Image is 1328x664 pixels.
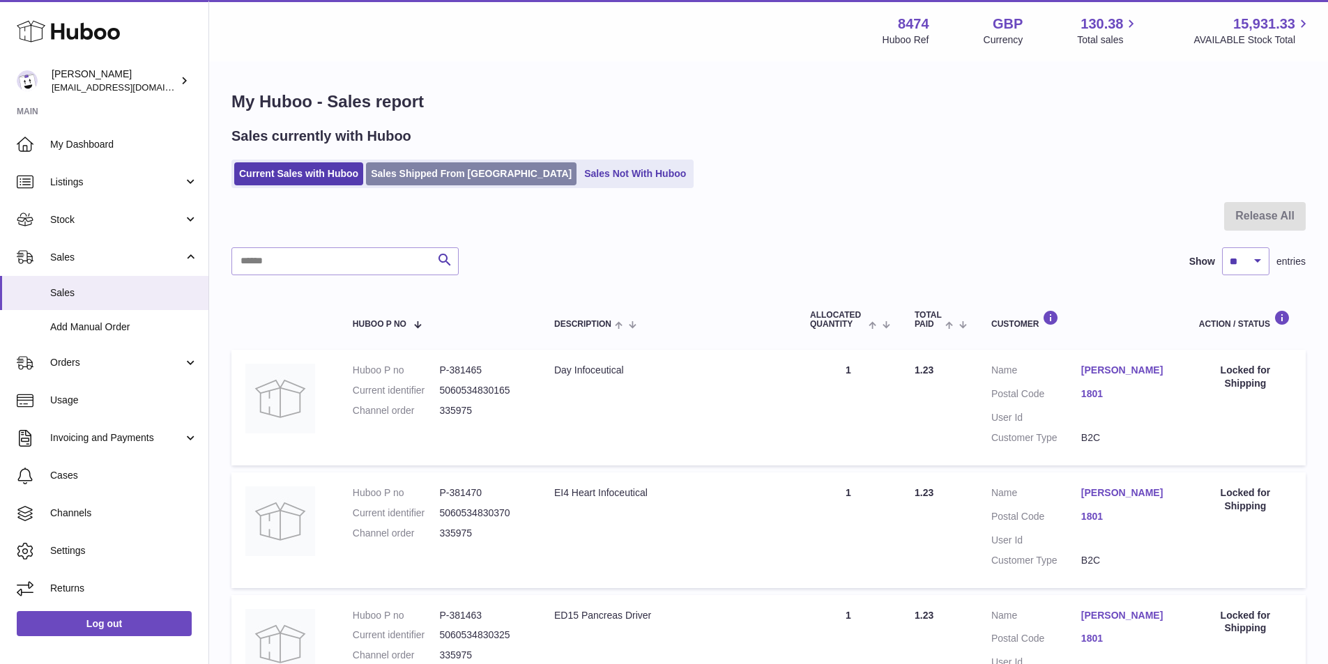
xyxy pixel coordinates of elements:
[991,387,1081,404] dt: Postal Code
[1193,33,1311,47] span: AVAILABLE Stock Total
[234,162,363,185] a: Current Sales with Huboo
[991,431,1081,445] dt: Customer Type
[554,486,782,500] div: EI4 Heart Infoceutical
[50,544,198,557] span: Settings
[991,534,1081,547] dt: User Id
[1189,255,1215,268] label: Show
[353,320,406,329] span: Huboo P no
[353,364,440,377] dt: Huboo P no
[231,127,411,146] h2: Sales currently with Huboo
[353,384,440,397] dt: Current identifier
[1081,510,1171,523] a: 1801
[17,611,192,636] a: Log out
[991,411,1081,424] dt: User Id
[1081,554,1171,567] dd: B2C
[50,138,198,151] span: My Dashboard
[439,364,526,377] dd: P-381465
[991,486,1081,503] dt: Name
[50,431,183,445] span: Invoicing and Payments
[231,91,1306,113] h1: My Huboo - Sales report
[1199,364,1292,390] div: Locked for Shipping
[353,649,440,662] dt: Channel order
[439,628,526,642] dd: 5060534830325
[1081,609,1171,622] a: [PERSON_NAME]
[1077,33,1139,47] span: Total sales
[1081,387,1171,401] a: 1801
[1081,431,1171,445] dd: B2C
[50,176,183,189] span: Listings
[439,609,526,622] dd: P-381463
[353,507,440,520] dt: Current identifier
[554,364,782,377] div: Day Infoceutical
[991,632,1081,649] dt: Postal Code
[1077,15,1139,47] a: 130.38 Total sales
[439,527,526,540] dd: 335975
[1081,486,1171,500] a: [PERSON_NAME]
[554,609,782,622] div: ED15 Pancreas Driver
[1276,255,1306,268] span: entries
[579,162,691,185] a: Sales Not With Huboo
[366,162,577,185] a: Sales Shipped From [GEOGRAPHIC_DATA]
[50,469,198,482] span: Cases
[50,321,198,334] span: Add Manual Order
[1199,609,1292,635] div: Locked for Shipping
[353,486,440,500] dt: Huboo P no
[915,364,933,376] span: 1.23
[439,404,526,417] dd: 335975
[1193,15,1311,47] a: 15,931.33 AVAILABLE Stock Total
[991,364,1081,380] dt: Name
[796,472,901,588] td: 1
[554,320,611,329] span: Description
[993,15,1023,33] strong: GBP
[991,310,1171,329] div: Customer
[915,311,942,329] span: Total paid
[17,70,38,91] img: orders@neshealth.com
[353,628,440,642] dt: Current identifier
[52,82,205,93] span: [EMAIL_ADDRESS][DOMAIN_NAME]
[245,486,315,556] img: no-photo.jpg
[50,251,183,264] span: Sales
[50,582,198,595] span: Returns
[915,610,933,621] span: 1.23
[353,404,440,417] dt: Channel order
[898,15,929,33] strong: 8474
[439,486,526,500] dd: P-381470
[439,384,526,397] dd: 5060534830165
[1199,310,1292,329] div: Action / Status
[50,507,198,520] span: Channels
[1081,15,1123,33] span: 130.38
[991,510,1081,527] dt: Postal Code
[353,609,440,622] dt: Huboo P no
[353,527,440,540] dt: Channel order
[1233,15,1295,33] span: 15,931.33
[984,33,1023,47] div: Currency
[50,356,183,369] span: Orders
[810,311,865,329] span: ALLOCATED Quantity
[1081,364,1171,377] a: [PERSON_NAME]
[50,213,183,226] span: Stock
[245,364,315,433] img: no-photo.jpg
[439,507,526,520] dd: 5060534830370
[52,68,177,94] div: [PERSON_NAME]
[991,554,1081,567] dt: Customer Type
[439,649,526,662] dd: 335975
[50,394,198,407] span: Usage
[1081,632,1171,645] a: 1801
[796,350,901,465] td: 1
[50,286,198,300] span: Sales
[1199,486,1292,513] div: Locked for Shipping
[883,33,929,47] div: Huboo Ref
[915,487,933,498] span: 1.23
[991,609,1081,626] dt: Name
